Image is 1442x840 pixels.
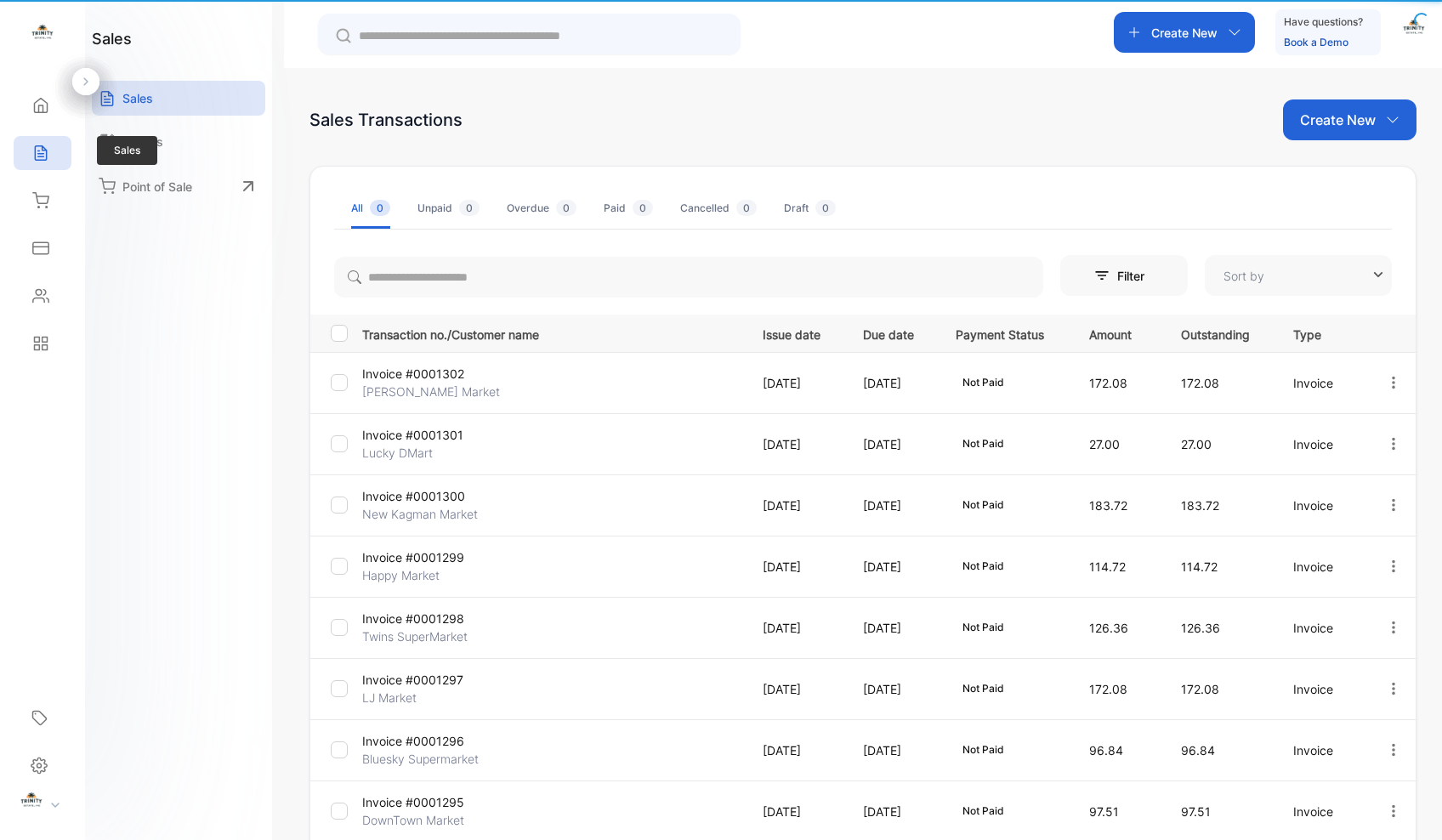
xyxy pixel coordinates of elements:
[763,619,828,637] p: [DATE]
[1114,12,1255,53] button: Create New
[1284,36,1348,48] a: Book a Demo
[1293,374,1350,392] p: Invoice
[1401,12,1427,53] button: avatar
[362,426,489,444] p: Invoice #0001301
[362,793,489,811] p: Invoice #0001295
[362,548,489,566] p: Invoice #0001299
[956,679,1011,698] div: not paid
[863,741,921,759] p: [DATE]
[1293,680,1350,698] p: Invoice
[309,107,463,133] div: Sales Transactions
[362,689,489,707] p: LJ Market
[763,322,828,343] p: Issue date
[1089,376,1127,390] span: 172.08
[863,558,921,576] p: [DATE]
[680,201,757,216] div: Cancelled
[362,322,741,343] p: Transaction no./Customer name
[1293,741,1350,759] p: Invoice
[1293,322,1350,343] p: Type
[507,201,576,216] div: Overdue
[92,81,265,116] a: Sales
[362,566,489,584] p: Happy Market
[604,201,653,216] div: Paid
[956,557,1011,576] div: not paid
[956,496,1011,514] div: not paid
[122,89,153,107] p: Sales
[863,497,921,514] p: [DATE]
[863,619,921,637] p: [DATE]
[1089,743,1123,758] span: 96.84
[1089,322,1146,343] p: Amount
[1089,498,1127,513] span: 183.72
[763,680,828,698] p: [DATE]
[362,610,489,627] p: Invoice #0001298
[1181,743,1215,758] span: 96.84
[30,22,55,48] img: logo
[1089,621,1128,635] span: 126.36
[736,200,757,216] span: 0
[956,322,1054,343] p: Payment Status
[863,322,921,343] p: Due date
[1181,498,1219,513] span: 183.72
[362,383,500,400] p: [PERSON_NAME] Market
[863,374,921,392] p: [DATE]
[763,558,828,576] p: [DATE]
[556,200,576,216] span: 0
[92,27,132,50] h1: sales
[97,136,157,165] span: Sales
[1293,497,1350,514] p: Invoice
[362,444,489,462] p: Lucky DMart
[362,627,489,645] p: Twins SuperMarket
[370,200,390,216] span: 0
[1205,255,1392,296] button: Sort by
[763,374,828,392] p: [DATE]
[763,435,828,453] p: [DATE]
[1293,803,1350,820] p: Invoice
[1181,376,1219,390] span: 172.08
[1181,804,1211,819] span: 97.51
[362,487,489,505] p: Invoice #0001300
[122,178,192,196] p: Point of Sale
[1089,804,1119,819] span: 97.51
[1293,619,1350,637] p: Invoice
[956,434,1011,453] div: not paid
[956,373,1011,392] div: not paid
[362,505,489,523] p: New Kagman Market
[1223,267,1264,285] p: Sort by
[417,201,480,216] div: Unpaid
[863,803,921,820] p: [DATE]
[351,201,390,216] div: All
[1089,559,1126,574] span: 114.72
[1293,435,1350,453] p: Invoice
[1371,769,1442,840] iframe: LiveChat chat widget
[1300,110,1376,130] p: Create New
[1293,558,1350,576] p: Invoice
[362,811,489,829] p: DownTown Market
[92,124,265,159] a: Quotes
[633,200,653,216] span: 0
[956,618,1011,637] div: not paid
[1181,322,1258,343] p: Outstanding
[763,803,828,820] p: [DATE]
[459,200,480,216] span: 0
[863,680,921,698] p: [DATE]
[1401,17,1427,43] img: avatar
[122,133,163,150] p: Quotes
[863,435,921,453] p: [DATE]
[1181,559,1218,574] span: 114.72
[763,741,828,759] p: [DATE]
[956,802,1011,820] div: not paid
[956,741,1011,759] div: not paid
[362,671,489,689] p: Invoice #0001297
[1089,437,1120,451] span: 27.00
[362,750,489,768] p: Bluesky Supermarket
[815,200,836,216] span: 0
[1151,24,1218,42] p: Create New
[1181,437,1212,451] span: 27.00
[1181,621,1220,635] span: 126.36
[763,497,828,514] p: [DATE]
[92,167,265,205] a: Point of Sale
[362,732,489,750] p: Invoice #0001296
[362,365,489,383] p: Invoice #0001302
[784,201,836,216] div: Draft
